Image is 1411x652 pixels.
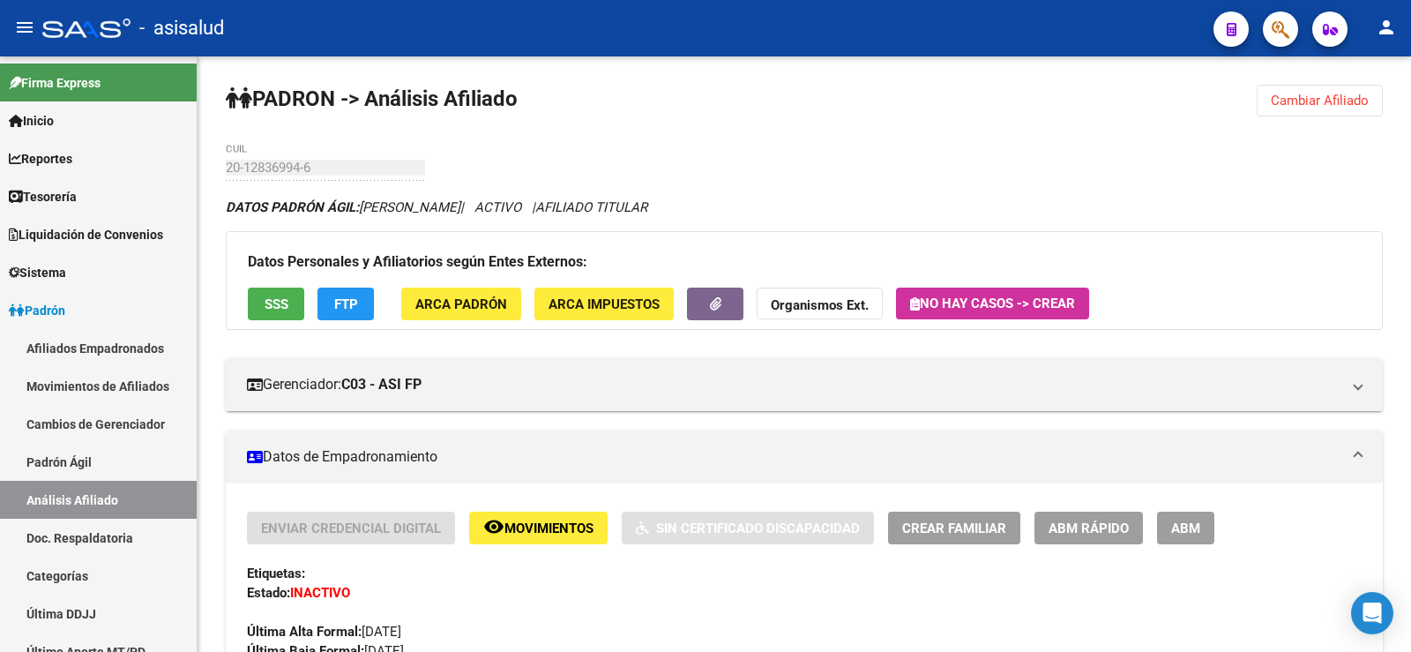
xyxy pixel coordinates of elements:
button: ABM [1157,512,1214,544]
span: Enviar Credencial Digital [261,521,441,536]
div: Open Intercom Messenger [1351,592,1393,634]
button: SSS [248,288,304,320]
span: [PERSON_NAME] [226,199,460,215]
button: No hay casos -> Crear [896,288,1089,319]
span: Reportes [9,149,72,169]
span: ARCA Impuestos [549,296,660,312]
h3: Datos Personales y Afiliatorios según Entes Externos: [248,250,1361,274]
span: Liquidación de Convenios [9,225,163,244]
span: [DATE] [247,624,401,640]
button: FTP [317,288,374,320]
mat-expansion-panel-header: Datos de Empadronamiento [226,431,1383,483]
span: Crear Familiar [902,521,1006,536]
span: Inicio [9,111,54,131]
span: Movimientos [504,521,594,536]
strong: PADRON -> Análisis Afiliado [226,86,518,111]
mat-icon: menu [14,17,35,38]
mat-panel-title: Gerenciador: [247,375,1340,394]
span: No hay casos -> Crear [910,296,1075,311]
button: Crear Familiar [888,512,1020,544]
mat-panel-title: Datos de Empadronamiento [247,447,1340,467]
button: Cambiar Afiliado [1257,85,1383,116]
button: Enviar Credencial Digital [247,512,455,544]
span: Padrón [9,301,65,320]
button: Movimientos [469,512,608,544]
mat-icon: person [1376,17,1397,38]
button: ARCA Padrón [401,288,521,320]
span: SSS [265,296,288,312]
mat-icon: remove_red_eye [483,516,504,537]
span: Sin Certificado Discapacidad [656,521,860,536]
i: | ACTIVO | [226,199,647,215]
span: - asisalud [139,9,224,48]
button: ABM Rápido [1034,512,1143,544]
button: Sin Certificado Discapacidad [622,512,874,544]
span: Firma Express [9,73,101,93]
span: Sistema [9,263,66,282]
button: ARCA Impuestos [534,288,674,320]
strong: Etiquetas: [247,566,305,581]
button: Organismos Ext. [757,288,883,320]
mat-expansion-panel-header: Gerenciador:C03 - ASI FP [226,358,1383,411]
strong: INACTIVO [290,585,350,601]
strong: C03 - ASI FP [341,375,422,394]
span: AFILIADO TITULAR [535,199,647,215]
span: ABM [1171,521,1200,536]
span: Tesorería [9,187,77,206]
span: FTP [334,296,358,312]
strong: Organismos Ext. [771,297,869,313]
strong: DATOS PADRÓN ÁGIL: [226,199,359,215]
span: ARCA Padrón [415,296,507,312]
span: ABM Rápido [1049,521,1129,536]
strong: Estado: [247,585,290,601]
span: Cambiar Afiliado [1271,93,1369,109]
strong: Última Alta Formal: [247,624,362,640]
